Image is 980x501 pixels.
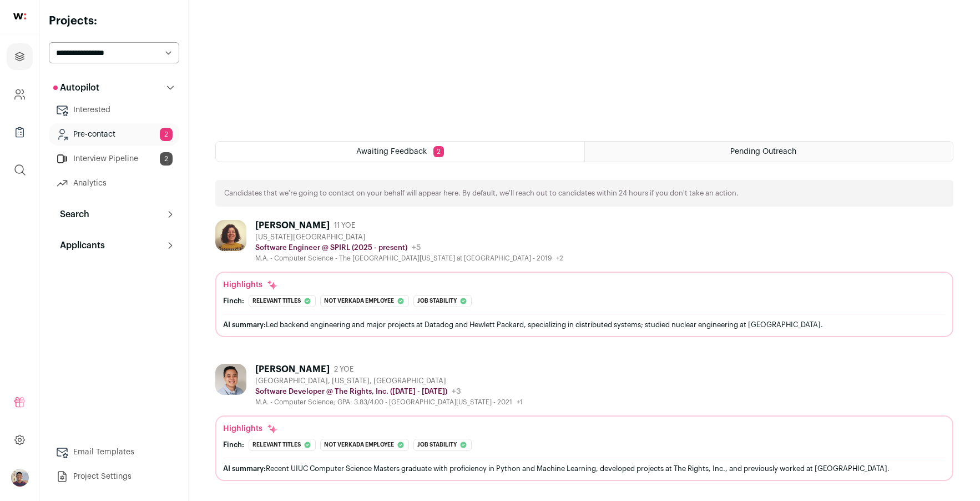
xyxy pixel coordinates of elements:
a: Pending Outreach [585,142,953,162]
div: [US_STATE][GEOGRAPHIC_DATA] [255,233,563,242]
div: Candidates that we're going to contact on your behalf will appear here. By default, we'll reach o... [215,180,953,207]
p: Software Developer @ The Rights, Inc. ([DATE] - [DATE]) [255,387,447,396]
span: +3 [452,388,461,395]
a: Analytics [49,172,179,194]
a: Interested [49,99,179,121]
span: +1 [517,399,523,405]
img: 58a2d65831ae5e8de8fe175ed5dfeb0b185e1acb79faeff0084bdb566898b7b2 [215,364,246,395]
img: wellfound-shorthand-0d5821cbd27db2630d0214b213865d53afaa358527fdda9d0ea32b1df1b89c2c.svg [13,13,26,19]
div: [PERSON_NAME] [255,220,330,231]
p: Applicants [53,239,105,252]
div: Highlights [223,423,278,434]
p: Autopilot [53,81,99,94]
span: Awaiting Feedback [356,148,427,156]
div: M.A. - Computer Science; GPA: 3.83/4.00 - [GEOGRAPHIC_DATA][US_STATE] - 2021 [255,398,523,407]
a: [PERSON_NAME] 2 YOE [GEOGRAPHIC_DATA], [US_STATE], [GEOGRAPHIC_DATA] Software Developer @ The Rig... [215,364,953,481]
div: Recent UIUC Computer Science Masters graduate with proficiency in Python and Machine Learning, de... [223,463,946,474]
h2: Projects: [49,13,179,29]
span: +2 [556,255,563,262]
span: +5 [412,244,421,252]
a: Company and ATS Settings [7,81,33,108]
button: Search [49,203,179,226]
div: Relevant titles [249,439,316,451]
div: [PERSON_NAME] [255,364,330,375]
div: Not verkada employee [320,295,409,307]
img: f51b195c3871f856f4433b5f7dd559876ba47bec2aa2c9a3d20b74f604547916.jpg [215,220,246,251]
a: Company Lists [7,119,33,146]
div: Job stability [413,439,472,451]
a: Project Settings [49,465,179,488]
div: Finch: [223,297,244,305]
p: Search [53,208,89,221]
img: 18677093-medium_jpg [11,469,29,487]
div: M.A. - Computer Science - The [GEOGRAPHIC_DATA][US_STATE] at [GEOGRAPHIC_DATA] - 2019 [255,254,563,263]
a: Interview Pipeline2 [49,148,179,170]
span: AI summary: [223,465,266,472]
span: 2 [160,152,173,166]
span: Pending Outreach [730,148,796,156]
div: Relevant titles [249,295,316,307]
span: 2 [433,146,444,157]
span: 2 YOE [334,365,353,374]
p: Software Engineer @ SPIRL (2025 - present) [255,243,407,252]
a: [PERSON_NAME] 11 YOE [US_STATE][GEOGRAPHIC_DATA] Software Engineer @ SPIRL (2025 - present) +5 M.... [215,220,953,337]
div: Not verkada employee [320,439,409,451]
a: Pre-contact2 [49,123,179,146]
button: Autopilot [49,77,179,99]
div: Highlights [223,279,278,290]
div: [GEOGRAPHIC_DATA], [US_STATE], [GEOGRAPHIC_DATA] [255,377,523,385]
span: 11 YOE [334,221,355,230]
span: 2 [160,128,173,141]
button: Open dropdown [11,469,29,487]
div: Job stability [413,295,472,307]
span: AI summary: [223,321,266,328]
div: Led backend engineering and major projects at Datadog and Hewlett Packard, specializing in distri... [223,319,946,330]
a: Projects [7,43,33,70]
div: Finch: [223,440,244,449]
a: Email Templates [49,441,179,463]
button: Applicants [49,234,179,257]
